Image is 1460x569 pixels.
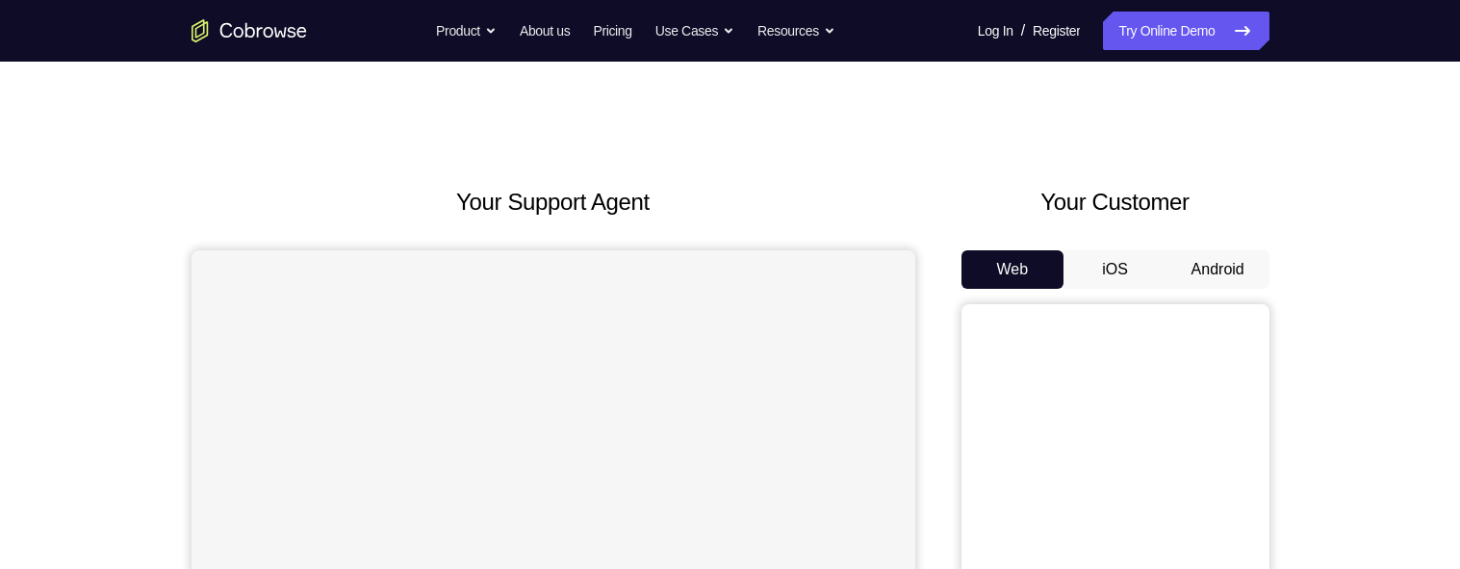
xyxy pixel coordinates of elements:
[655,12,734,50] button: Use Cases
[1021,19,1025,42] span: /
[192,19,307,42] a: Go to the home page
[961,185,1269,220] h2: Your Customer
[978,12,1013,50] a: Log In
[1063,250,1166,289] button: iOS
[1103,12,1268,50] a: Try Online Demo
[436,12,497,50] button: Product
[520,12,570,50] a: About us
[593,12,631,50] a: Pricing
[1166,250,1269,289] button: Android
[1033,12,1080,50] a: Register
[192,185,915,220] h2: Your Support Agent
[757,12,835,50] button: Resources
[961,250,1064,289] button: Web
